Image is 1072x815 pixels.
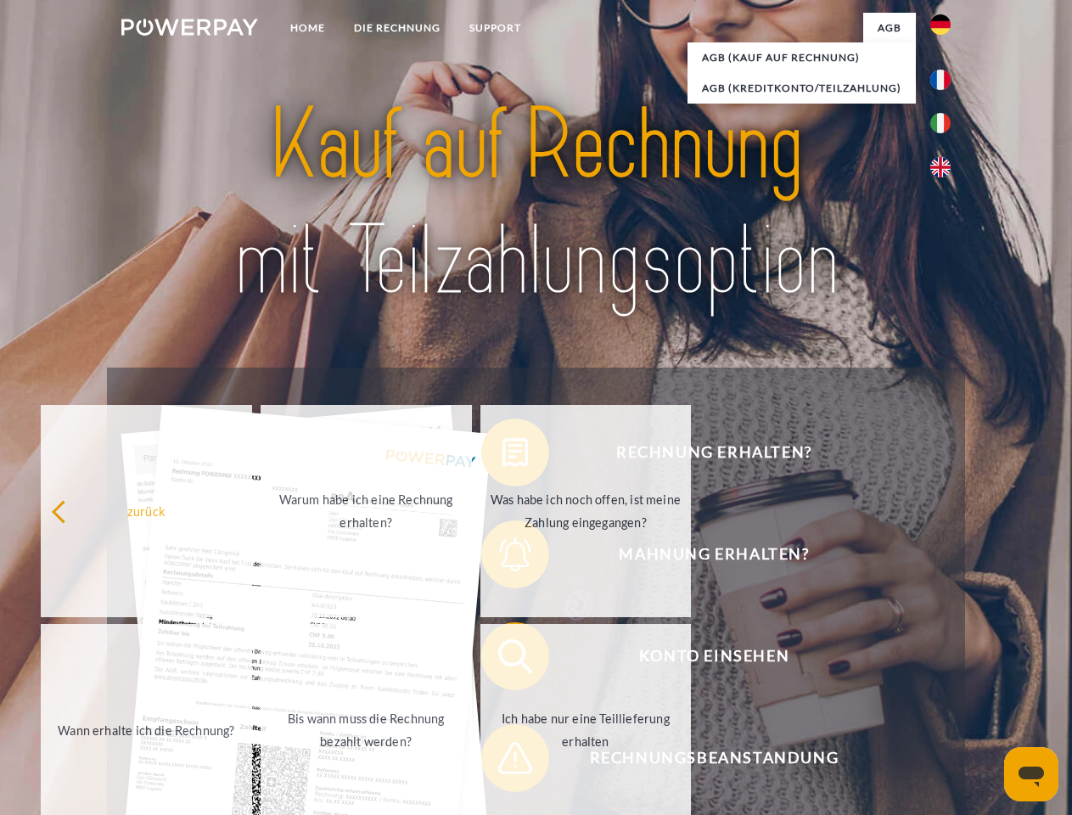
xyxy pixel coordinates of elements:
[930,14,951,35] img: de
[491,488,682,534] div: Was habe ich noch offen, ist meine Zahlung eingegangen?
[491,707,682,753] div: Ich habe nur eine Teillieferung erhalten
[276,13,340,43] a: Home
[506,724,922,792] span: Rechnungsbeanstandung
[271,488,462,534] div: Warum habe ich eine Rechnung erhalten?
[121,19,258,36] img: logo-powerpay-white.svg
[162,81,910,325] img: title-powerpay_de.svg
[930,157,951,177] img: en
[930,70,951,90] img: fr
[51,499,242,522] div: zurück
[340,13,455,43] a: DIE RECHNUNG
[506,520,922,588] span: Mahnung erhalten?
[455,13,536,43] a: SUPPORT
[930,113,951,133] img: it
[863,13,916,43] a: agb
[506,419,922,486] span: Rechnung erhalten?
[51,718,242,741] div: Wann erhalte ich die Rechnung?
[688,73,916,104] a: AGB (Kreditkonto/Teilzahlung)
[688,42,916,73] a: AGB (Kauf auf Rechnung)
[480,405,692,617] a: Was habe ich noch offen, ist meine Zahlung eingegangen?
[506,622,922,690] span: Konto einsehen
[1004,747,1058,801] iframe: Schaltfläche zum Öffnen des Messaging-Fensters
[271,707,462,753] div: Bis wann muss die Rechnung bezahlt werden?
